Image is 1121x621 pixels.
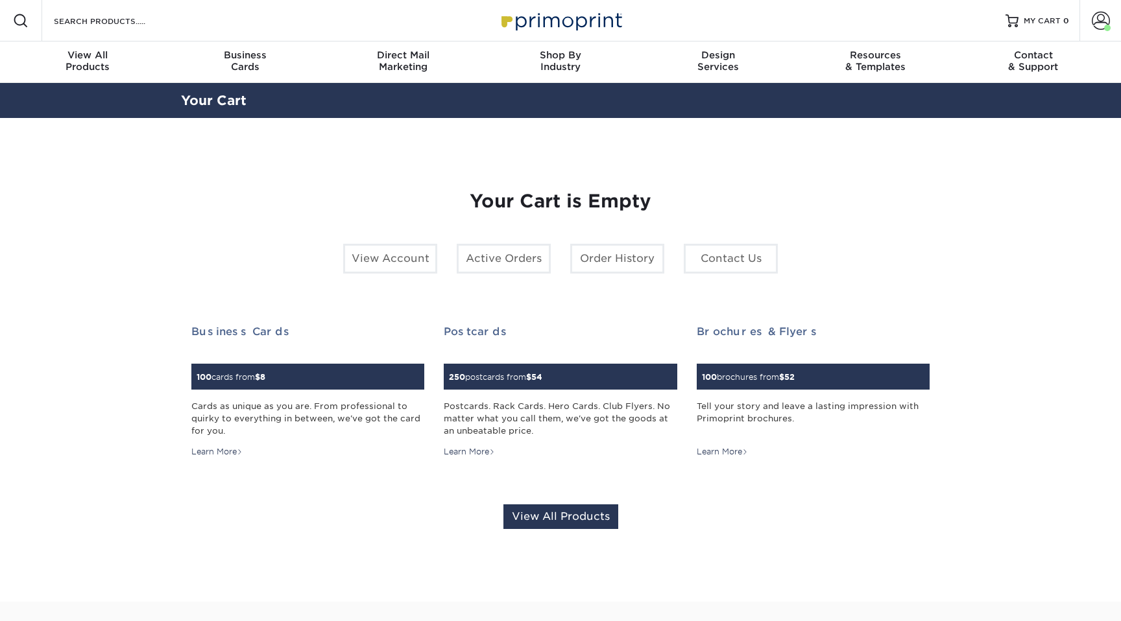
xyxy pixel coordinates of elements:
a: Contact Us [684,244,778,274]
a: Shop ByIndustry [482,41,640,83]
span: 100 [197,372,211,382]
div: Tell your story and leave a lasting impression with Primoprint brochures. [697,400,930,438]
span: 54 [531,372,542,382]
div: Cards [167,49,324,73]
div: Cards as unique as you are. From professional to quirky to everything in between, we've got the c... [191,400,424,438]
div: Industry [482,49,640,73]
span: Business [167,49,324,61]
input: SEARCH PRODUCTS..... [53,13,179,29]
a: Business Cards 100cards from$8 Cards as unique as you are. From professional to quirky to everyth... [191,325,424,458]
h2: Brochures & Flyers [697,325,930,338]
a: Your Cart [181,93,247,108]
span: Shop By [482,49,640,61]
span: 8 [260,372,265,382]
a: View Account [343,244,437,274]
span: Design [639,49,797,61]
a: Brochures & Flyers 100brochures from$52 Tell your story and leave a lasting impression with Primo... [697,325,930,458]
h1: Your Cart is Empty [191,191,930,213]
span: 250 [449,372,465,382]
span: 0 [1063,16,1069,25]
div: & Support [954,49,1112,73]
a: Direct MailMarketing [324,41,482,83]
a: BusinessCards [167,41,324,83]
a: Resources& Templates [797,41,954,83]
small: brochures from [702,372,795,382]
span: View All [9,49,167,61]
span: $ [255,372,260,382]
div: Marketing [324,49,482,73]
span: $ [526,372,531,382]
span: MY CART [1024,16,1061,27]
img: Primoprint [496,6,625,34]
a: Active Orders [457,244,551,274]
span: Direct Mail [324,49,482,61]
div: & Templates [797,49,954,73]
span: $ [779,372,784,382]
a: Order History [570,244,664,274]
div: Learn More [697,446,748,458]
span: Resources [797,49,954,61]
small: postcards from [449,372,542,382]
div: Services [639,49,797,73]
a: View AllProducts [9,41,167,83]
a: DesignServices [639,41,797,83]
span: Contact [954,49,1112,61]
div: Learn More [444,446,495,458]
img: Business Cards [191,356,192,357]
a: Postcards 250postcards from$54 Postcards. Rack Cards. Hero Cards. Club Flyers. No matter what you... [444,325,677,458]
div: Products [9,49,167,73]
a: View All Products [503,504,618,529]
h2: Business Cards [191,325,424,338]
div: Learn More [191,446,243,458]
h2: Postcards [444,325,677,338]
a: Contact& Support [954,41,1112,83]
small: cards from [197,372,265,382]
div: Postcards. Rack Cards. Hero Cards. Club Flyers. No matter what you call them, we've got the goods... [444,400,677,438]
span: 100 [702,372,717,382]
span: 52 [784,372,795,382]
